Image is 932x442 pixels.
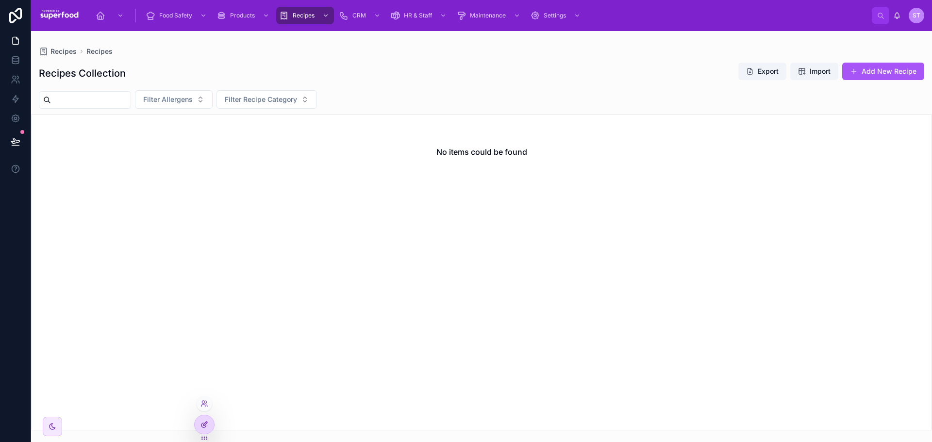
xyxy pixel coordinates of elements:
button: Export [738,63,786,80]
span: Settings [544,12,566,19]
button: Import [790,63,838,80]
img: App logo [39,8,80,23]
a: Food Safety [143,7,212,24]
a: Products [214,7,274,24]
a: Recipes [39,47,77,56]
span: HR & Staff [404,12,432,19]
span: Food Safety [159,12,192,19]
span: Import [810,66,831,76]
span: Maintenance [470,12,506,19]
span: Filter Recipe Category [225,95,297,104]
a: Recipes [86,47,113,56]
a: Maintenance [453,7,525,24]
h1: Recipes Collection [39,66,126,80]
span: ST [913,12,920,19]
h2: No items could be found [436,146,527,158]
div: scrollable content [88,5,872,26]
span: CRM [352,12,366,19]
a: Settings [527,7,585,24]
span: Recipes [50,47,77,56]
span: Filter Allergens [143,95,193,104]
button: Add New Recipe [842,63,924,80]
button: Select Button [216,90,317,109]
button: Select Button [135,90,213,109]
a: HR & Staff [387,7,451,24]
a: Recipes [276,7,334,24]
span: Products [230,12,255,19]
span: Recipes [293,12,315,19]
a: CRM [336,7,385,24]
